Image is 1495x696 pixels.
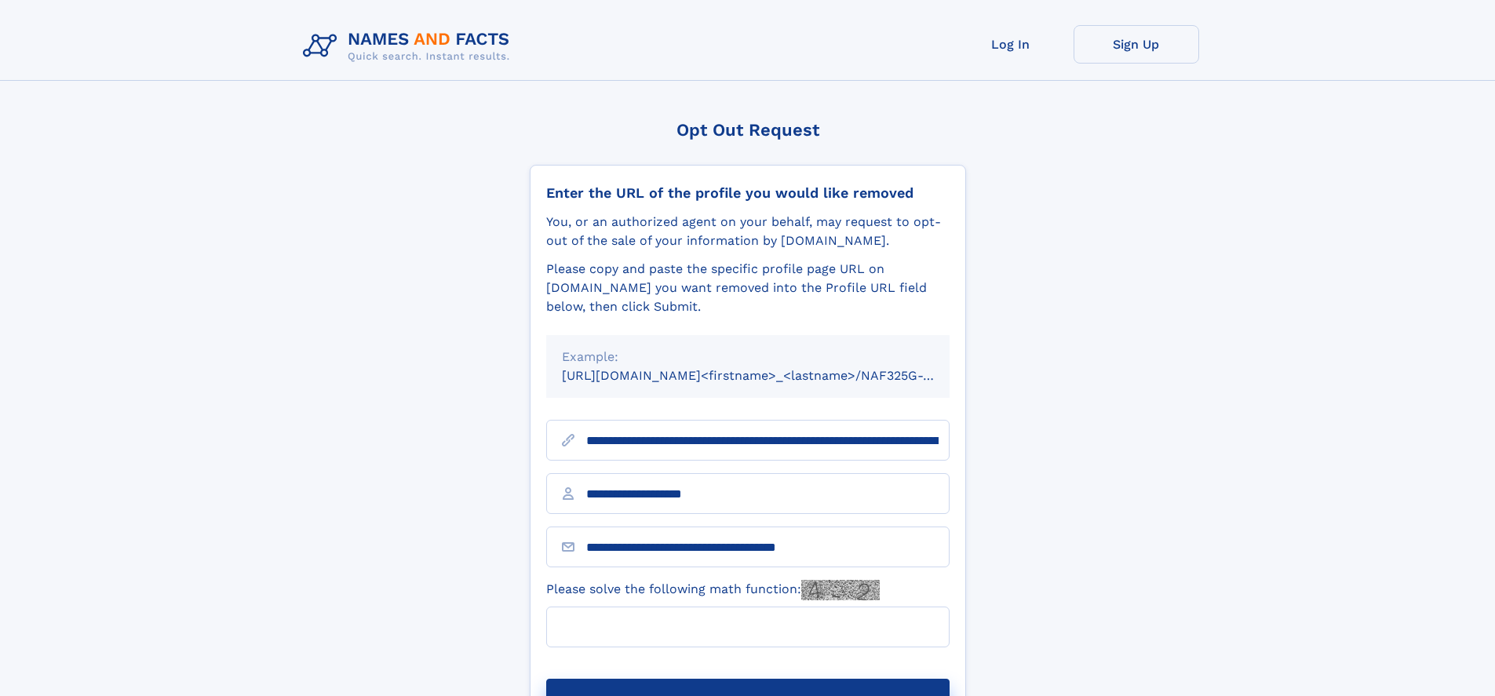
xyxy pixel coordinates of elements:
[297,25,523,67] img: Logo Names and Facts
[948,25,1074,64] a: Log In
[546,260,950,316] div: Please copy and paste the specific profile page URL on [DOMAIN_NAME] you want removed into the Pr...
[562,348,934,366] div: Example:
[530,120,966,140] div: Opt Out Request
[562,368,979,383] small: [URL][DOMAIN_NAME]<firstname>_<lastname>/NAF325G-xxxxxxxx
[1074,25,1199,64] a: Sign Up
[546,580,880,600] label: Please solve the following math function:
[546,184,950,202] div: Enter the URL of the profile you would like removed
[546,213,950,250] div: You, or an authorized agent on your behalf, may request to opt-out of the sale of your informatio...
